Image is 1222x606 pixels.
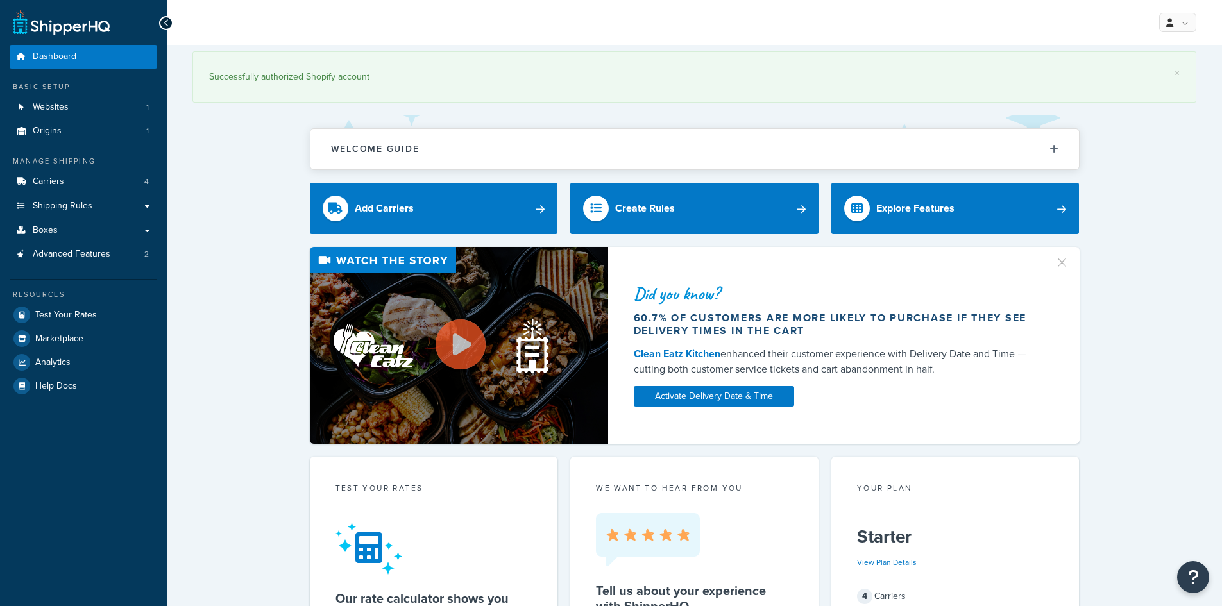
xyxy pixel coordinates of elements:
div: Successfully authorized Shopify account [209,68,1180,86]
a: Carriers4 [10,170,157,194]
div: Test your rates [335,482,532,497]
a: Advanced Features2 [10,242,157,266]
a: Test Your Rates [10,303,157,326]
a: Clean Eatz Kitchen [634,346,720,361]
a: Analytics [10,351,157,374]
span: Carriers [33,176,64,187]
li: Websites [10,96,157,119]
a: Help Docs [10,375,157,398]
h2: Welcome Guide [331,144,420,154]
a: Explore Features [831,183,1080,234]
li: Origins [10,119,157,143]
span: Help Docs [35,381,77,392]
div: Did you know? [634,285,1039,303]
div: Add Carriers [355,199,414,217]
a: Create Rules [570,183,819,234]
span: 1 [146,102,149,113]
span: 4 [144,176,149,187]
a: Marketplace [10,327,157,350]
a: View Plan Details [857,557,917,568]
span: Websites [33,102,69,113]
button: Open Resource Center [1177,561,1209,593]
div: Manage Shipping [10,156,157,167]
a: Shipping Rules [10,194,157,218]
span: Test Your Rates [35,310,97,321]
span: Dashboard [33,51,76,62]
span: 1 [146,126,149,137]
img: Video thumbnail [310,247,608,444]
li: Carriers [10,170,157,194]
a: Add Carriers [310,183,558,234]
a: Websites1 [10,96,157,119]
span: 4 [857,589,872,604]
span: Analytics [35,357,71,368]
li: Advanced Features [10,242,157,266]
a: Dashboard [10,45,157,69]
div: Explore Features [876,199,955,217]
span: 2 [144,249,149,260]
button: Welcome Guide [310,129,1079,169]
a: × [1175,68,1180,78]
div: enhanced their customer experience with Delivery Date and Time — cutting both customer service ti... [634,346,1039,377]
span: Advanced Features [33,249,110,260]
div: Basic Setup [10,81,157,92]
div: Your Plan [857,482,1054,497]
div: Carriers [857,587,1054,605]
div: Resources [10,289,157,300]
h5: Starter [857,526,1054,547]
div: 60.7% of customers are more likely to purchase if they see delivery times in the cart [634,312,1039,337]
a: Boxes [10,219,157,242]
span: Origins [33,126,62,137]
span: Marketplace [35,333,83,344]
span: Shipping Rules [33,201,92,212]
p: we want to hear from you [596,482,793,494]
span: Boxes [33,225,58,236]
a: Activate Delivery Date & Time [634,386,794,407]
div: Create Rules [615,199,675,217]
a: Origins1 [10,119,157,143]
